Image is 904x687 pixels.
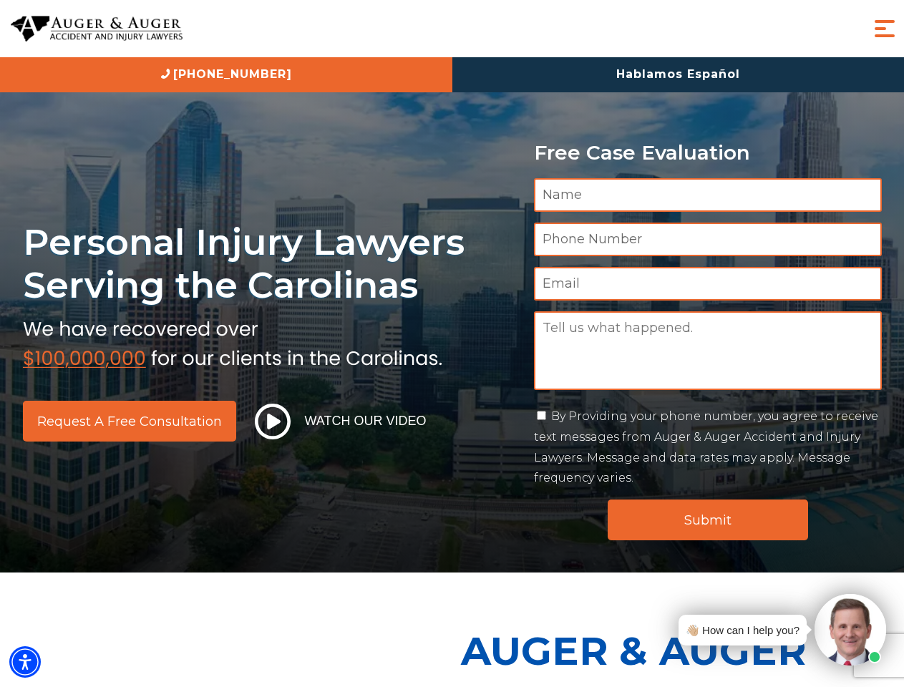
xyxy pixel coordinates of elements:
[461,615,896,686] p: Auger & Auger
[534,142,882,164] p: Free Case Evaluation
[251,403,431,440] button: Watch Our Video
[870,14,899,43] button: Menu
[9,646,41,678] div: Accessibility Menu
[686,620,799,640] div: 👋🏼 How can I help you?
[534,178,882,212] input: Name
[815,594,886,666] img: Intaker widget Avatar
[23,401,236,442] a: Request a Free Consultation
[534,409,878,484] label: By Providing your phone number, you agree to receive text messages from Auger & Auger Accident an...
[534,267,882,301] input: Email
[11,16,183,42] img: Auger & Auger Accident and Injury Lawyers Logo
[23,314,442,369] img: sub text
[37,415,222,428] span: Request a Free Consultation
[534,223,882,256] input: Phone Number
[608,500,808,540] input: Submit
[23,220,517,307] h1: Personal Injury Lawyers Serving the Carolinas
